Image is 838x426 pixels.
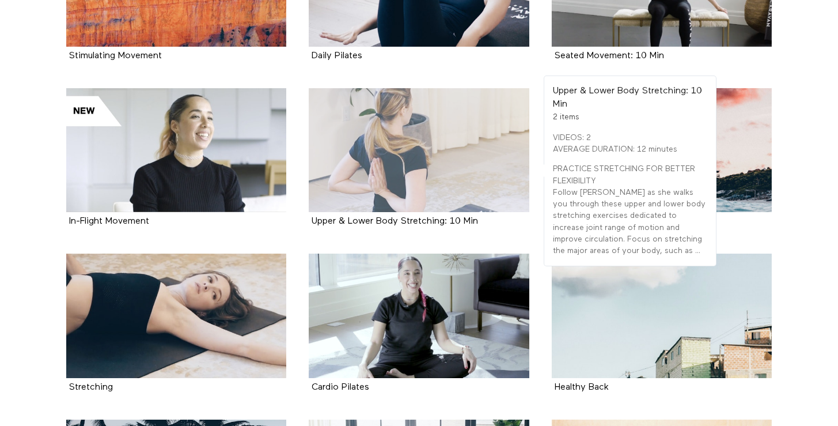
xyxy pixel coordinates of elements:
a: Stretching [66,254,287,378]
a: In-Flight Movement [69,217,149,225]
strong: Stretching [69,383,113,392]
strong: Healthy Back [555,383,609,392]
a: Cardio Pilates [309,254,529,378]
p: VIDEOS: 2 AVERAGE DURATION: 12 minutes [553,132,707,156]
a: Daily Pilates [312,51,362,60]
strong: Cardio Pilates [312,383,369,392]
strong: Upper & Lower Body Stretching: 10 Min [312,217,478,226]
a: Stretching [69,383,113,391]
strong: Upper & Lower Body Stretching: 10 Min [553,86,702,109]
a: Upper & Lower Body Stretching: 10 Min [309,88,529,212]
p: PRACTICE STRETCHING FOR BETTER FLEXIBILITY Follow [PERSON_NAME] as she walks you through these up... [553,163,707,257]
span: 2 items [553,113,579,121]
a: In-Flight Movement [66,88,287,212]
a: Seated Movement: 10 Min [555,51,664,60]
strong: In-Flight Movement [69,217,149,226]
a: Upper & Lower Body Stretching: 10 Min [312,217,478,225]
a: Healthy Back [555,383,609,391]
a: Stimulating Movement [69,51,162,60]
a: Cardio Pilates [312,383,369,391]
a: Healthy Back [552,254,772,378]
